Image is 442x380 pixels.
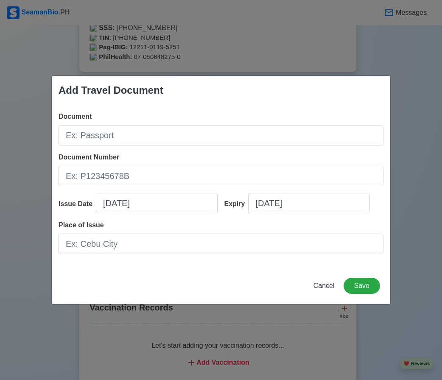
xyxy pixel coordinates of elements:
[313,282,335,289] span: Cancel
[59,125,383,145] input: Ex: Passport
[59,83,163,98] div: Add Travel Document
[59,234,383,254] input: Ex: Cebu City
[224,199,249,209] div: Expiry
[59,199,96,209] div: Issue Date
[308,278,340,294] button: Cancel
[59,166,383,186] input: Ex: P12345678B
[59,113,92,120] span: Document
[59,221,104,229] span: Place of Issue
[59,154,119,161] span: Document Number
[344,278,380,294] button: Save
